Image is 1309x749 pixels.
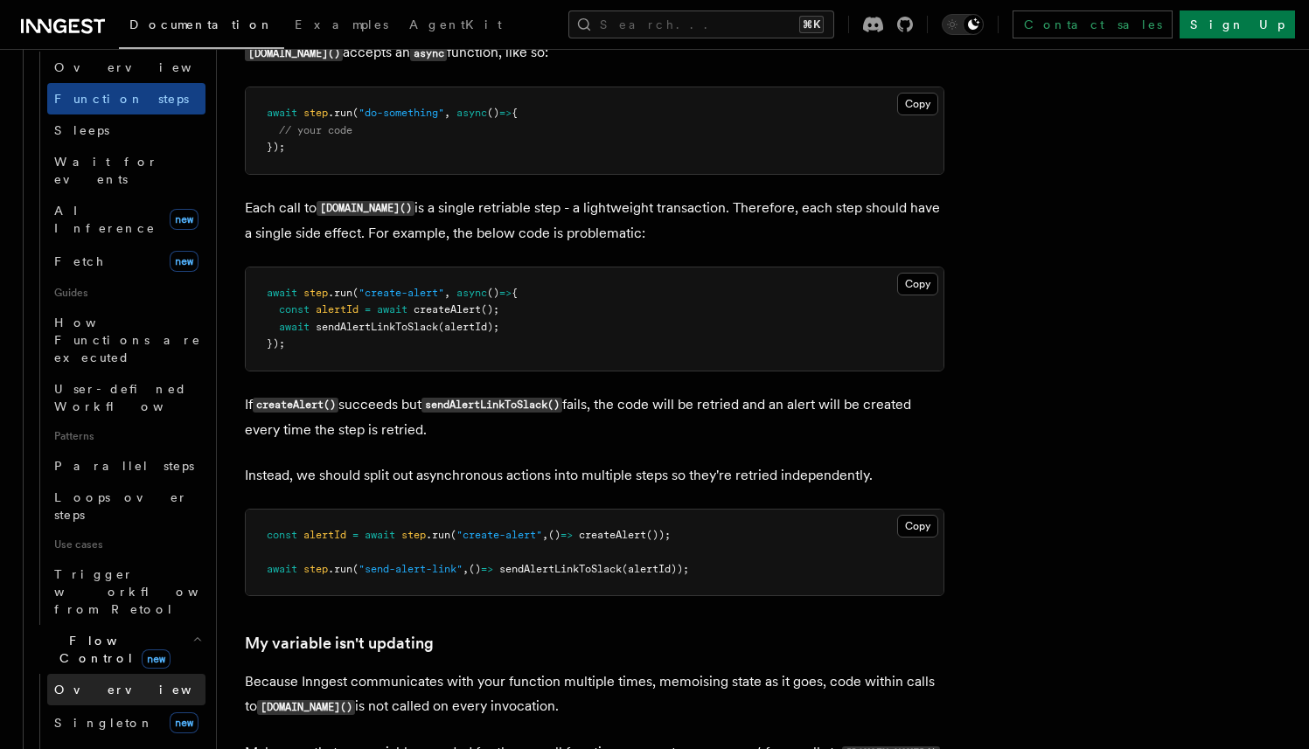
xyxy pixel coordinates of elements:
span: }); [267,141,285,153]
span: Overview [54,683,234,697]
button: Search...⌘K [568,10,834,38]
code: [DOMAIN_NAME]() [317,201,414,216]
span: => [481,563,493,575]
span: await [267,287,297,299]
span: step [303,107,328,119]
a: Sign Up [1180,10,1295,38]
button: Copy [897,515,938,537]
a: Trigger workflows from Retool [47,558,205,625]
span: "send-alert-link" [359,563,463,575]
a: Sleeps [47,114,205,146]
a: How Functions are executed [47,307,205,373]
span: => [499,107,512,119]
span: step [303,287,328,299]
span: How Functions are executed [54,316,201,364]
span: const [267,529,297,541]
span: , [444,287,450,299]
span: => [499,287,512,299]
span: .run [328,107,352,119]
p: Each call to is a single retriable step - a lightweight transaction. Therefore, each step should ... [245,196,944,246]
span: { [512,287,518,299]
span: .run [426,529,450,541]
span: ()); [646,529,671,541]
span: Overview [54,60,234,74]
span: new [170,251,198,272]
span: await [267,107,297,119]
a: Overview [47,674,205,705]
code: async [410,46,447,61]
span: async [456,287,487,299]
button: Toggle dark mode [942,14,984,35]
span: User-defined Workflows [54,382,212,413]
span: "do-something" [359,107,444,119]
span: Use cases [47,531,205,558]
p: Because Inngest communicates with your function multiple times, memoising state as it goes, code ... [245,669,944,719]
a: AgentKit [399,5,512,47]
span: = [365,303,371,316]
span: ( [352,107,359,119]
kbd: ⌘K [799,16,824,33]
span: (alertId); [438,321,499,333]
button: Copy [897,273,938,295]
span: await [267,563,297,575]
p: Instead, we should split out asynchronous actions into multiple steps so they're retried independ... [245,463,944,488]
a: Overview [47,52,205,83]
span: Parallel steps [54,459,194,473]
span: const [279,303,310,316]
span: new [142,649,171,669]
span: Patterns [47,422,205,450]
span: "create-alert" [359,287,444,299]
span: // your code [279,124,352,136]
span: sendAlertLinkToSlack [499,563,622,575]
code: [DOMAIN_NAME]() [245,46,343,61]
a: AI Inferencenew [47,195,205,244]
span: (alertId)); [622,563,689,575]
span: => [561,529,573,541]
span: Singleton [54,716,154,730]
span: AI Inference [54,204,156,235]
span: AgentKit [409,17,502,31]
a: User-defined Workflows [47,373,205,422]
span: step [303,563,328,575]
div: Steps & Workflows [31,52,205,625]
span: , [444,107,450,119]
a: Wait for events [47,146,205,195]
span: new [170,209,198,230]
span: Flow Control [31,632,192,667]
a: Function steps [47,83,205,114]
span: (); [481,303,499,316]
span: Examples [295,17,388,31]
a: Singletonnew [47,705,205,740]
a: My variable isn't updating [245,631,434,655]
span: Guides [47,279,205,307]
span: Wait for events [54,155,158,186]
span: () [487,287,499,299]
span: await [377,303,407,316]
span: alertId [316,303,359,316]
button: Copy [897,93,938,115]
span: , [542,529,548,541]
button: Flow Controlnew [31,625,205,674]
code: sendAlertLinkToSlack() [421,398,562,413]
span: step [401,529,426,541]
span: , [463,563,469,575]
span: .run [328,287,352,299]
code: createAlert() [253,398,338,413]
span: await [365,529,395,541]
span: Sleeps [54,123,109,137]
span: new [170,712,198,733]
span: Documentation [129,17,274,31]
span: Function steps [54,92,189,106]
span: () [487,107,499,119]
a: Documentation [119,5,284,49]
p: accepts an function, like so: [245,40,944,66]
span: { [512,107,518,119]
span: ( [352,287,359,299]
code: [DOMAIN_NAME]() [257,700,355,715]
a: Examples [284,5,399,47]
span: sendAlertLinkToSlack [316,321,438,333]
span: Loops over steps [54,490,188,522]
span: alertId [303,529,346,541]
span: createAlert [579,529,646,541]
a: Parallel steps [47,450,205,482]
